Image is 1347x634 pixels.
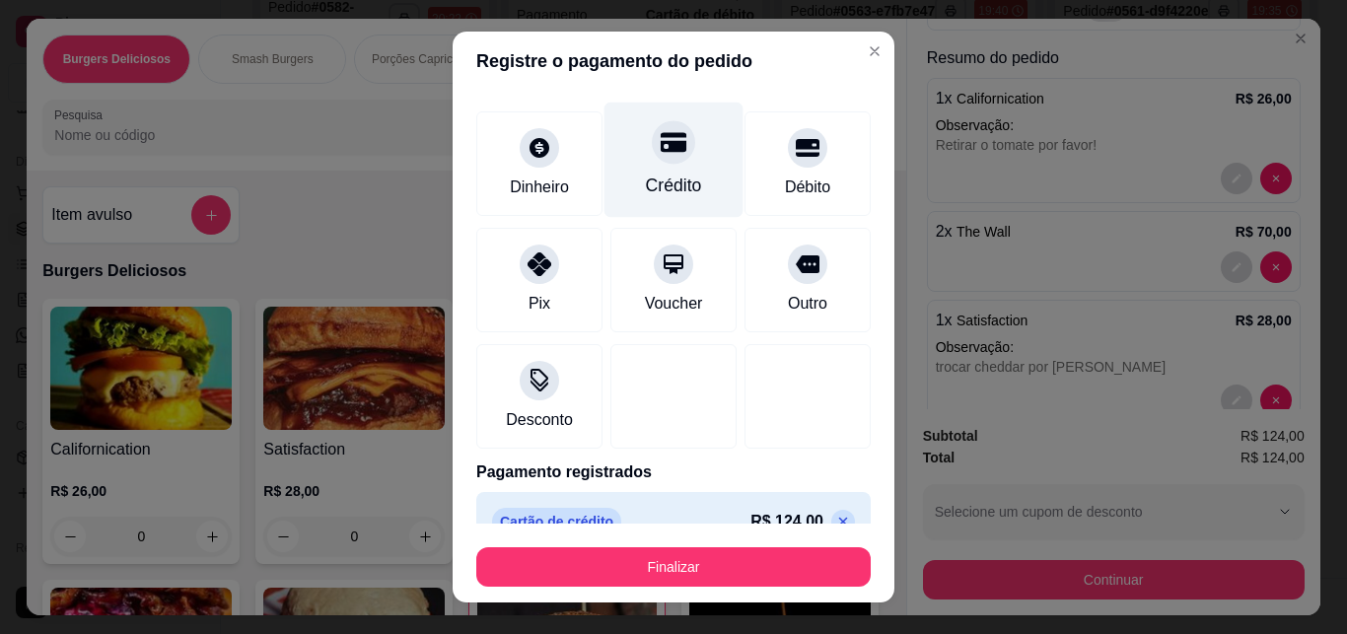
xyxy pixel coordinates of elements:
p: Cartão de crédito [492,508,621,535]
div: Débito [785,176,830,199]
div: Pix [529,292,550,316]
button: Close [859,35,890,67]
div: Voucher [645,292,703,316]
button: Finalizar [476,547,871,587]
div: Outro [788,292,827,316]
div: Desconto [506,408,573,432]
p: R$ 124,00 [750,510,823,533]
p: Pagamento registrados [476,460,871,484]
header: Registre o pagamento do pedido [453,32,894,91]
div: Crédito [646,173,702,198]
div: Dinheiro [510,176,569,199]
